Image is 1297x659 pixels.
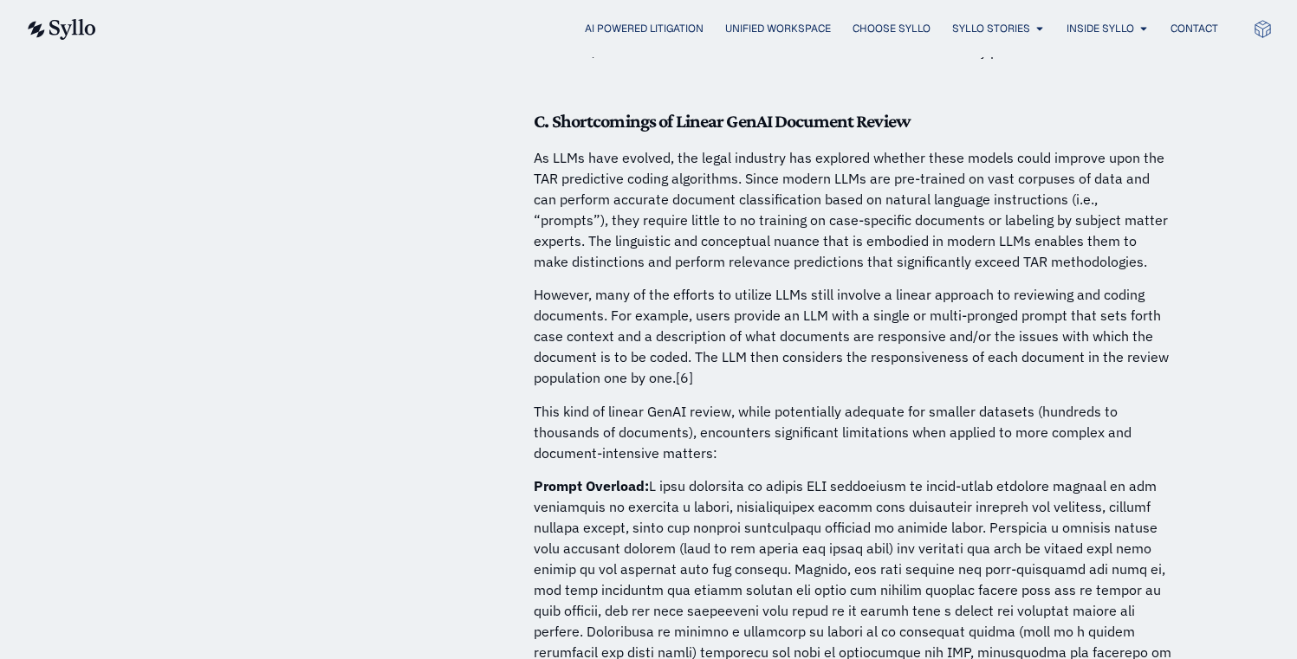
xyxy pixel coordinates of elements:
[534,110,910,132] strong: C. Shortcomings of Linear GenAI Document Review
[853,21,931,36] a: Choose Syllo
[1067,21,1134,36] a: Inside Syllo
[725,21,831,36] a: Unified Workspace
[585,21,704,36] a: AI Powered Litigation
[534,147,1175,272] p: As LLMs have evolved, the legal industry has explored whether these models could improve upon the...
[25,19,96,40] img: syllo
[1171,21,1218,36] a: Contact
[534,401,1175,463] p: This kind of linear GenAI review, while potentially adequate for smaller datasets (hundreds to th...
[131,21,1218,37] nav: Menu
[534,477,649,494] strong: Prompt Overload:
[534,284,1175,388] p: However, many of the efforts to utilize LLMs still involve a linear approach to reviewing and cod...
[952,21,1030,36] a: Syllo Stories
[131,21,1218,37] div: Menu Toggle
